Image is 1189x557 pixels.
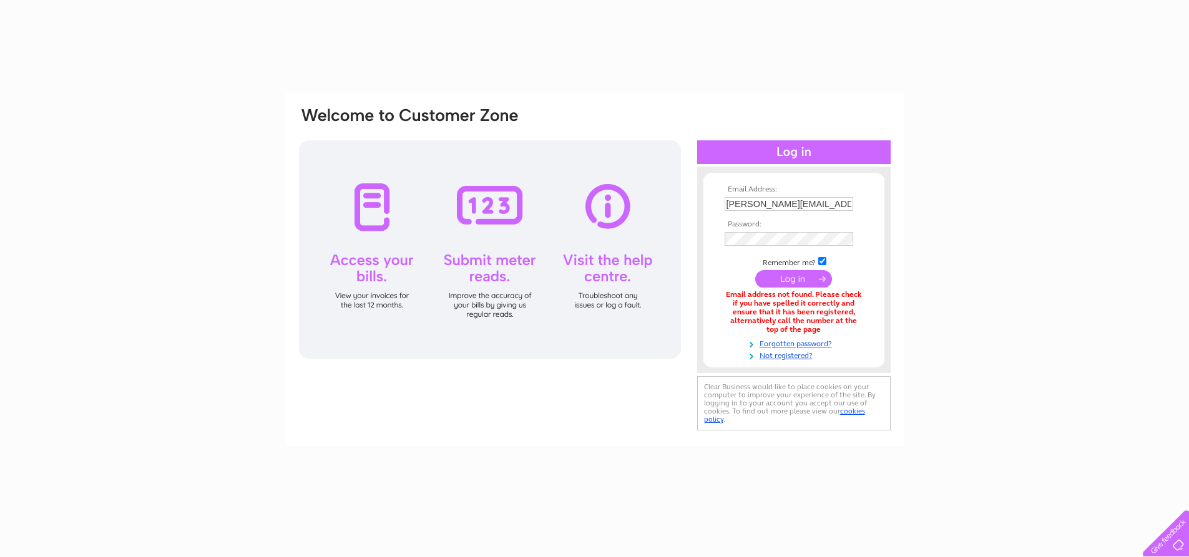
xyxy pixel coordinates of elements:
[704,407,865,424] a: cookies policy
[725,337,866,349] a: Forgotten password?
[722,255,866,268] td: Remember me?
[755,270,832,288] input: Submit
[722,185,866,194] th: Email Address:
[725,349,866,361] a: Not registered?
[725,291,863,334] div: Email address not found. Please check if you have spelled it correctly and ensure that it has bee...
[697,376,891,430] div: Clear Business would like to place cookies on your computer to improve your experience of the sit...
[722,220,866,229] th: Password:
